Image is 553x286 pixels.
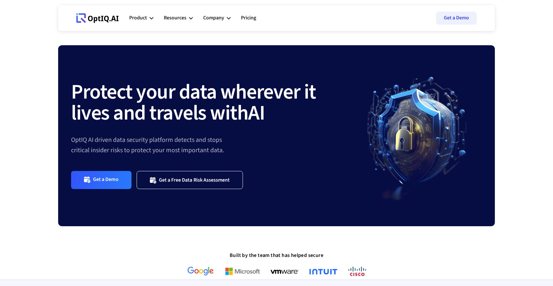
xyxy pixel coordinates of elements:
strong: Protect your data wherever it lives and travels with [71,77,316,128]
div: Resources [164,8,193,28]
div: Resources [164,14,186,22]
div: Product [129,8,153,28]
div: Get a Demo [93,176,119,184]
a: Get a Demo [436,12,477,25]
div: Company [203,8,231,28]
a: Pricing [241,8,256,28]
a: Get a Free Data Risk Assessment [137,171,243,189]
strong: AI [248,98,265,128]
a: Get a Demo [71,171,131,189]
div: Get a Free Data Risk Assessment [159,177,230,183]
div: OptIQ AI driven data security platform detects and stops critical insider risks to protect your m... [71,135,353,155]
a: Webflow Homepage [76,8,119,28]
div: Company [203,14,224,22]
div: Product [129,14,147,22]
strong: Built by the team that has helped secure [230,252,323,259]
